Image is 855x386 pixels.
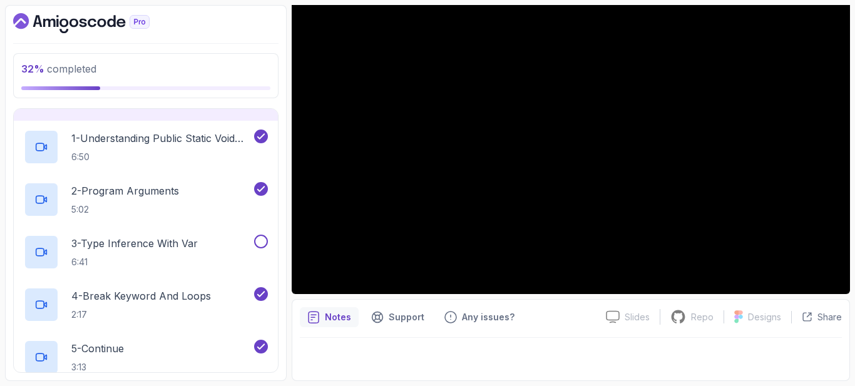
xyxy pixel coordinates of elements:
p: Any issues? [462,311,515,323]
p: 3 - Type Inference With Var [71,236,198,251]
span: completed [21,63,96,75]
p: 5:02 [71,203,179,216]
button: notes button [300,307,359,327]
p: 6:50 [71,151,252,163]
p: 4 - Break Keyword And Loops [71,288,211,303]
p: Share [817,311,842,323]
p: 3:13 [71,361,124,373]
p: Repo [691,311,714,323]
button: 4-Break Keyword And Loops2:17 [24,287,268,322]
p: Designs [748,311,781,323]
p: Slides [625,311,650,323]
p: 1 - Understanding Public Static Void Main [71,131,252,146]
button: Share [791,311,842,323]
button: 2-Program Arguments5:02 [24,182,268,217]
p: 2:17 [71,308,211,321]
button: 1-Understanding Public Static Void Main6:50 [24,130,268,165]
button: Support button [364,307,432,327]
p: 5 - Continue [71,341,124,356]
p: 2 - Program Arguments [71,183,179,198]
p: Support [389,311,424,323]
p: Notes [325,311,351,323]
button: 5-Continue3:13 [24,340,268,375]
button: Feedback button [437,307,522,327]
p: 6:41 [71,256,198,268]
button: 3-Type Inference With Var6:41 [24,235,268,270]
span: 32 % [21,63,44,75]
a: Dashboard [13,13,178,33]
